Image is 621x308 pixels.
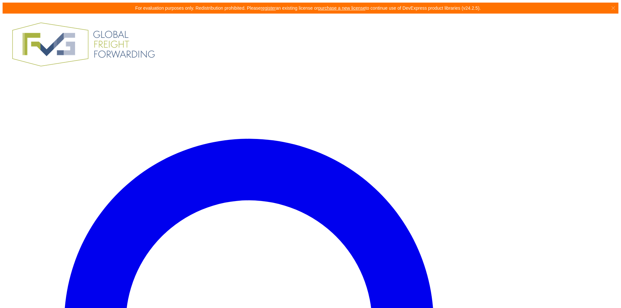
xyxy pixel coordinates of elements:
[261,5,276,11] a: register
[318,5,365,11] a: purchase a new license
[276,5,318,11] span: an existing license or
[3,14,164,76] img: FVG - Global freight forwarding
[135,5,261,11] span: For evaluation purposes only. Redistribution prohibited. Please
[365,5,481,11] span: to continue use of DevExpress product libraries (v24.2.5).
